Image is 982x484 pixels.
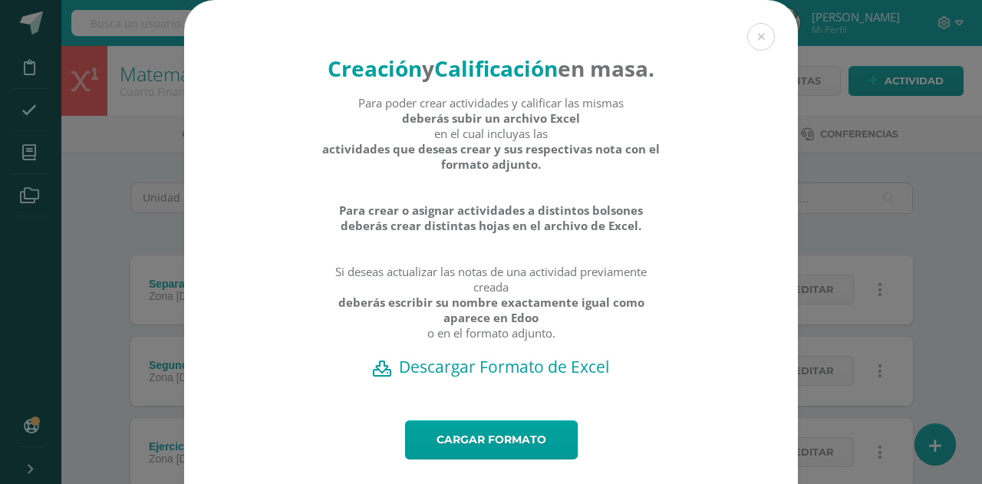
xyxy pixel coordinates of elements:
h4: en masa. [321,54,661,83]
div: Para poder crear actividades y calificar las mismas en el cual incluyas las Si deseas actualizar ... [321,95,661,356]
strong: Calificación [434,54,558,83]
a: Cargar formato [405,420,578,459]
strong: deberás escribir su nombre exactamente igual como aparece en Edoo [321,295,661,325]
strong: Para crear o asignar actividades a distintos bolsones deberás crear distintas hojas en el archivo... [321,202,661,233]
strong: deberás subir un archivo Excel [402,110,580,126]
strong: y [422,54,434,83]
strong: Creación [328,54,422,83]
button: Close (Esc) [747,23,775,51]
strong: actividades que deseas crear y sus respectivas nota con el formato adjunto. [321,141,661,172]
a: Descargar Formato de Excel [211,356,771,377]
